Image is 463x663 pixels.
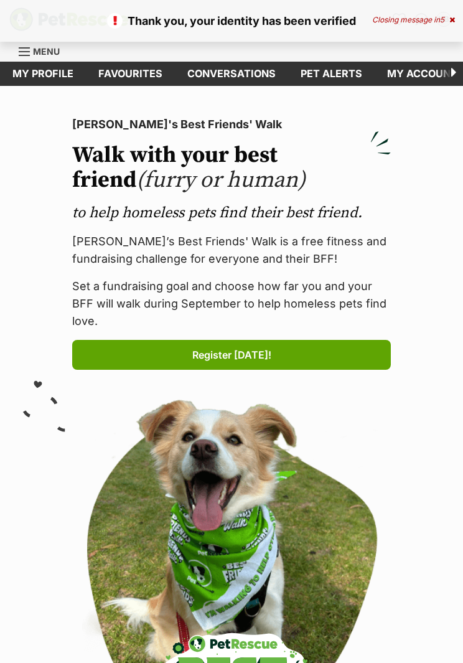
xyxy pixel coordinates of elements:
[72,143,391,193] h2: Walk with your best friend
[175,62,288,86] a: conversations
[86,62,175,86] a: Favourites
[72,233,391,268] p: [PERSON_NAME]’s Best Friends' Walk is a free fitness and fundraising challenge for everyone and t...
[19,39,68,62] a: Menu
[72,203,391,223] p: to help homeless pets find their best friend.
[192,347,271,362] span: Register [DATE]!
[288,62,375,86] a: Pet alerts
[136,166,306,194] span: (furry or human)
[72,340,391,370] a: Register [DATE]!
[72,278,391,330] p: Set a fundraising goal and choose how far you and your BFF will walk during September to help hom...
[33,46,60,57] span: Menu
[72,116,391,133] p: [PERSON_NAME]'s Best Friends' Walk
